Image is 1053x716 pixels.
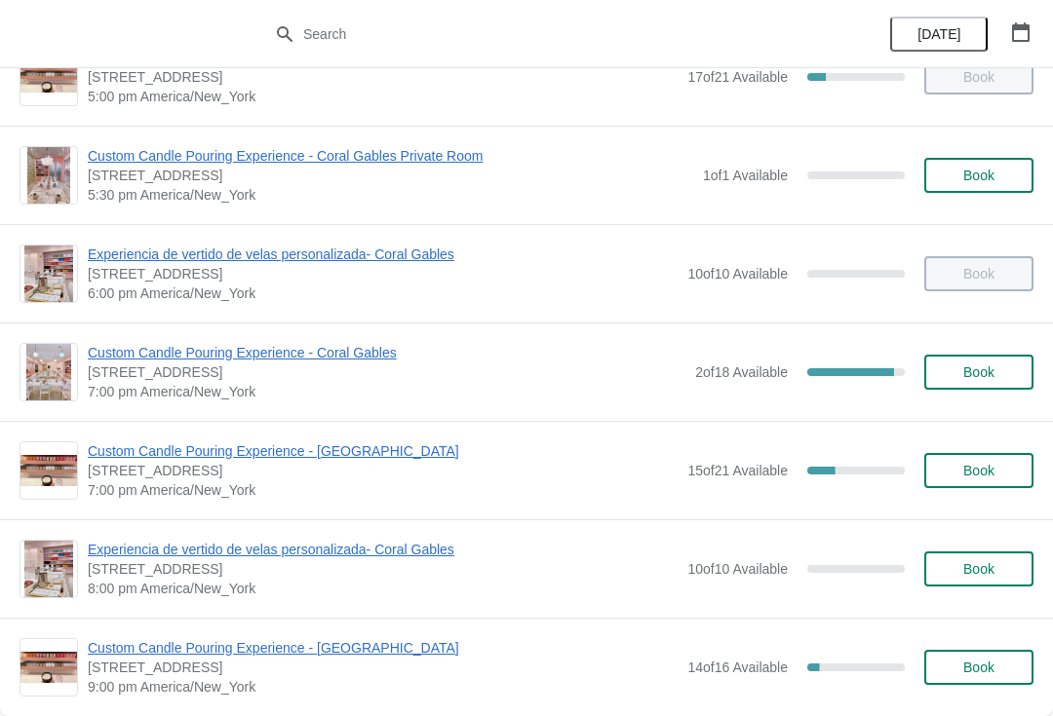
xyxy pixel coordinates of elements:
img: Experiencia de vertido de velas personalizada- Coral Gables | 154 Giralda Avenue, Coral Gables, F... [24,541,73,597]
span: Experiencia de vertido de velas personalizada- Coral Gables [88,245,678,264]
span: 5:30 pm America/New_York [88,185,693,205]
span: Book [963,561,994,577]
span: 6:00 pm America/New_York [88,283,678,303]
span: 14 of 16 Available [687,659,788,675]
span: 8:00 pm America/New_York [88,579,678,598]
span: [STREET_ADDRESS] [88,559,678,579]
span: [STREET_ADDRESS] [88,362,685,382]
button: Book [924,453,1033,488]
span: Experiencia de vertido de velas personalizada- Coral Gables [88,540,678,559]
img: Custom Candle Pouring Experience - Fort Lauderdale | 914 East Las Olas Boulevard, Fort Lauderdale... [20,652,77,684]
span: 17 of 21 Available [687,69,788,85]
button: [DATE] [890,17,988,52]
span: 7:00 pm America/New_York [88,382,685,401]
span: 9:00 pm America/New_York [88,677,678,697]
span: Custom Candle Pouring Experience - Coral Gables [88,343,685,362]
span: [STREET_ADDRESS] [88,67,678,87]
span: Custom Candle Pouring Experience - [GEOGRAPHIC_DATA] [88,638,678,658]
span: [STREET_ADDRESS] [88,658,678,677]
button: Book [924,158,1033,193]
span: [STREET_ADDRESS] [88,461,678,480]
span: Book [963,659,994,675]
span: [DATE] [917,26,960,42]
input: Search [302,17,790,52]
span: Custom Candle Pouring Experience - Coral Gables Private Room [88,146,693,166]
img: Custom Candle Pouring Experience - Coral Gables | 154 Giralda Avenue, Coral Gables, FL, USA | 7:0... [26,344,72,400]
img: Custom Candle Pouring Experience - Fort Lauderdale | 914 East Las Olas Boulevard, Fort Lauderdale... [20,61,77,94]
span: [STREET_ADDRESS] [88,166,693,185]
button: Book [924,650,1033,685]
button: Book [924,355,1033,390]
span: 15 of 21 Available [687,463,788,478]
span: [STREET_ADDRESS] [88,264,678,283]
span: Custom Candle Pouring Experience - [GEOGRAPHIC_DATA] [88,441,678,461]
img: Custom Candle Pouring Experience - Fort Lauderdale | 914 East Las Olas Boulevard, Fort Lauderdale... [20,455,77,487]
span: Book [963,463,994,478]
span: 7:00 pm America/New_York [88,480,678,500]
span: 1 of 1 Available [703,168,788,183]
span: Book [963,168,994,183]
span: 10 of 10 Available [687,561,788,577]
img: Custom Candle Pouring Experience - Coral Gables Private Room | 154 Giralda Avenue, Coral Gables, ... [27,147,70,204]
span: 2 of 18 Available [695,364,788,380]
span: Book [963,364,994,380]
span: 10 of 10 Available [687,266,788,282]
button: Book [924,551,1033,586]
img: Experiencia de vertido de velas personalizada- Coral Gables | 154 Giralda Avenue, Coral Gables, F... [24,245,73,302]
span: 5:00 pm America/New_York [88,87,678,106]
